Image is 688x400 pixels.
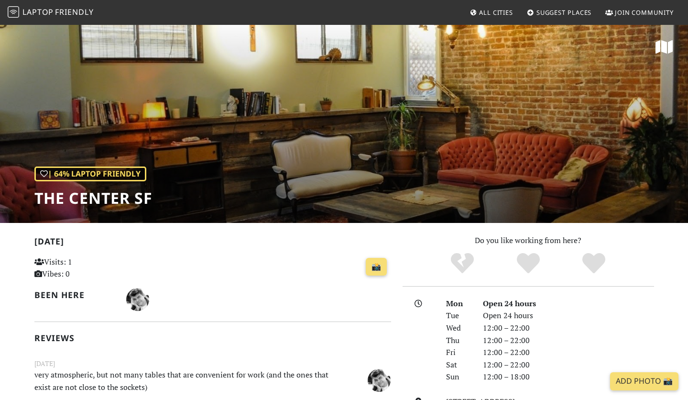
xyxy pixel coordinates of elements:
h1: The Center SF [34,189,153,207]
div: Mon [440,298,477,310]
div: Definitely! [561,252,627,276]
div: Open 24 hours [477,310,660,322]
p: very atmospheric, but not many tables that are convenient for work (and the ones that exist are n... [29,369,336,393]
div: 12:00 – 18:00 [477,371,660,383]
div: Thu [440,334,477,347]
a: 📸 [366,258,387,276]
h2: Been here [34,290,115,300]
a: Add Photo 📸 [610,372,678,390]
h2: Reviews [34,333,391,343]
p: Do you like working from here? [403,234,654,247]
div: Open 24 hours [477,298,660,310]
div: Tue [440,310,477,322]
div: Sun [440,371,477,383]
div: No [429,252,495,276]
img: 2406-vlad.jpg [368,369,391,392]
a: All Cities [466,4,517,21]
img: 2406-vlad.jpg [126,288,149,311]
div: | 64% Laptop Friendly [34,167,146,182]
span: Vlad Sitalo [368,374,391,385]
span: Laptop [22,7,54,17]
img: LaptopFriendly [8,6,19,18]
span: All Cities [479,8,513,17]
a: Suggest Places [523,4,596,21]
div: 12:00 – 22:00 [477,334,660,347]
span: Vlad Sitalo [126,293,149,304]
span: Friendly [55,7,93,17]
div: Yes [495,252,561,276]
div: 12:00 – 22:00 [477,346,660,359]
a: LaptopFriendly LaptopFriendly [8,4,94,21]
span: Join Community [615,8,674,17]
p: Visits: 1 Vibes: 0 [34,256,146,280]
div: 12:00 – 22:00 [477,359,660,371]
div: Sat [440,359,477,371]
div: Wed [440,322,477,334]
h2: [DATE] [34,236,391,250]
div: Fri [440,346,477,359]
small: [DATE] [29,358,397,369]
div: 12:00 – 22:00 [477,322,660,334]
a: Join Community [601,4,677,21]
span: Suggest Places [536,8,592,17]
